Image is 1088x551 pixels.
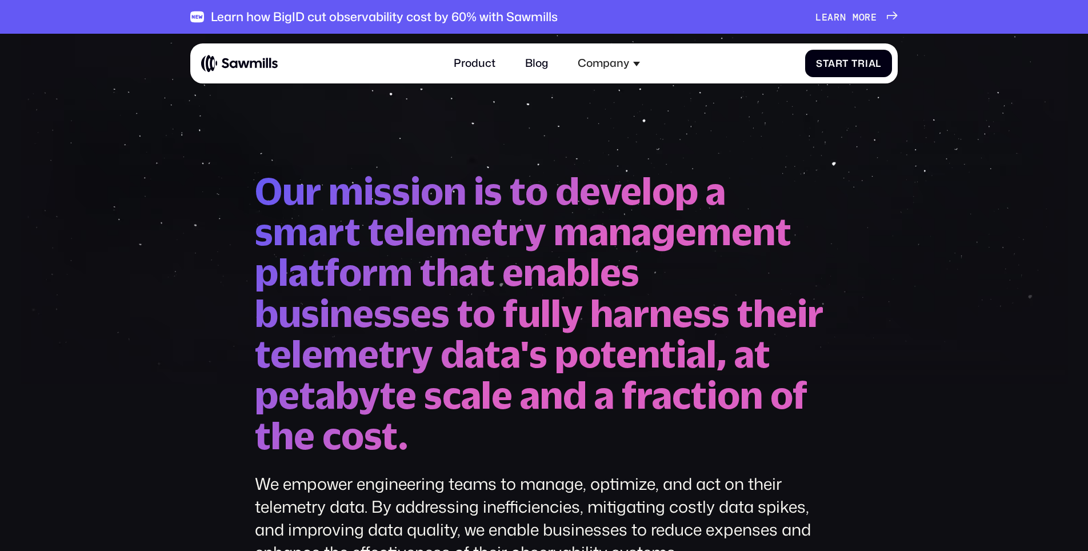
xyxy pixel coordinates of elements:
a: Blog [517,49,557,78]
div: Start Trial [816,58,881,69]
div: Learn more [815,11,877,23]
a: Start Trial [805,50,892,78]
a: Learn more [815,11,898,23]
h1: Our mission is to develop a smart telemetry management platform that enables businesses to fully ... [255,170,833,456]
a: Product [445,49,503,78]
div: Learn how BigID cut observability cost by 60% with Sawmills [211,10,558,25]
div: Company [578,57,629,70]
